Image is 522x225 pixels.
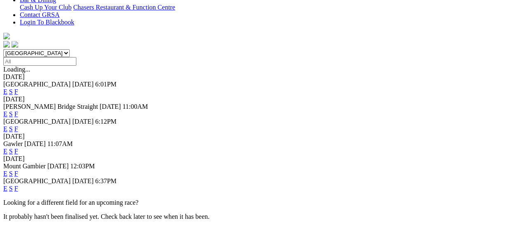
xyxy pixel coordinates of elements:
[3,96,519,103] div: [DATE]
[95,118,117,125] span: 6:12PM
[73,4,175,11] a: Chasers Restaurant & Function Centre
[9,170,13,177] a: S
[3,110,7,117] a: E
[123,103,148,110] span: 11:00AM
[70,163,95,170] span: 12:03PM
[3,163,46,170] span: Mount Gambier
[9,185,13,192] a: S
[3,213,210,220] partial: It probably hasn't been finalised yet. Check back later to see when it has been.
[9,88,13,95] a: S
[47,163,69,170] span: [DATE]
[3,177,71,184] span: [GEOGRAPHIC_DATA]
[3,103,98,110] span: [PERSON_NAME] Bridge Straight
[47,140,73,147] span: 11:07AM
[3,33,10,39] img: logo-grsa-white.png
[20,4,519,11] div: Bar & Dining
[3,170,7,177] a: E
[3,199,519,206] p: Looking for a different field for an upcoming race?
[3,81,71,88] span: [GEOGRAPHIC_DATA]
[3,57,76,66] input: Select date
[3,41,10,48] img: facebook.svg
[14,148,18,155] a: F
[3,148,7,155] a: E
[99,103,121,110] span: [DATE]
[3,155,519,163] div: [DATE]
[14,88,18,95] a: F
[20,11,59,18] a: Contact GRSA
[12,41,18,48] img: twitter.svg
[24,140,46,147] span: [DATE]
[14,185,18,192] a: F
[9,125,13,132] a: S
[14,170,18,177] a: F
[3,140,23,147] span: Gawler
[72,118,94,125] span: [DATE]
[14,110,18,117] a: F
[3,125,7,132] a: E
[3,133,519,140] div: [DATE]
[95,177,117,184] span: 6:37PM
[3,66,30,73] span: Loading...
[9,148,13,155] a: S
[95,81,117,88] span: 6:01PM
[72,177,94,184] span: [DATE]
[14,125,18,132] a: F
[20,4,71,11] a: Cash Up Your Club
[3,88,7,95] a: E
[3,118,71,125] span: [GEOGRAPHIC_DATA]
[72,81,94,88] span: [DATE]
[3,73,519,81] div: [DATE]
[20,19,74,26] a: Login To Blackbook
[9,110,13,117] a: S
[3,185,7,192] a: E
